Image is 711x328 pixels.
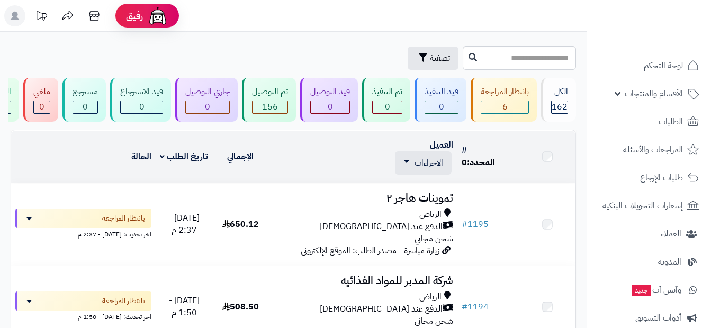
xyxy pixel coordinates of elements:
a: العميل [430,139,453,151]
span: المدونة [658,254,681,269]
span: [DATE] - 2:37 م [169,212,200,236]
a: تاريخ الطلب [160,150,208,163]
div: 0 [34,101,50,113]
div: مسترجع [73,86,98,98]
a: ملغي 0 [21,78,60,122]
span: 162 [552,101,568,113]
a: بانتظار المراجعة 6 [469,78,539,122]
a: العملاء [593,221,705,247]
div: اخر تحديث: [DATE] - 1:50 م [15,311,151,322]
span: جديد [632,285,651,296]
span: الاجراءات [415,157,443,169]
span: 0 [328,101,333,113]
span: 0 [462,156,467,169]
span: الرياض [419,208,442,221]
a: وآتس آبجديد [593,277,705,303]
a: الكل162 [539,78,578,122]
span: شحن مجاني [415,232,453,245]
div: جاري التوصيل [185,86,230,98]
div: بانتظار المراجعة [481,86,529,98]
span: الدفع عند [DEMOGRAPHIC_DATA] [320,221,443,233]
span: 6 [502,101,508,113]
span: المراجعات والأسئلة [623,142,683,157]
a: #1194 [462,300,489,313]
span: الدفع عند [DEMOGRAPHIC_DATA] [320,303,443,315]
a: تم التوصيل 156 [240,78,298,122]
a: المدونة [593,249,705,275]
div: اخر تحديث: [DATE] - 2:37 م [15,228,151,239]
span: وآتس آب [631,283,681,297]
span: 0 [439,101,444,113]
span: رفيق [126,10,143,22]
span: طلبات الإرجاع [640,170,683,185]
div: 0 [425,101,458,113]
a: الإجمالي [227,150,254,163]
span: 0 [385,101,390,113]
h3: شركة المدبر للمواد الغذائيه [273,275,453,287]
span: الأقسام والمنتجات [625,86,683,101]
span: لوحة التحكم [644,58,683,73]
a: لوحة التحكم [593,53,705,78]
span: 0 [205,101,210,113]
span: 0 [39,101,44,113]
span: العملاء [661,226,681,241]
div: 0 [73,101,97,113]
span: 650.12 [222,218,259,231]
span: 0 [83,101,88,113]
span: 0 [139,101,145,113]
span: الطلبات [659,114,683,129]
a: طلبات الإرجاع [593,165,705,190]
span: # [462,300,467,313]
span: إشعارات التحويلات البنكية [602,198,683,213]
div: قيد التوصيل [310,86,350,98]
div: 6 [481,101,528,113]
div: تم التنفيذ [372,86,402,98]
div: 156 [253,101,287,113]
img: ai-face.png [147,5,168,26]
span: [DATE] - 1:50 م [169,294,200,319]
div: 0 [311,101,349,113]
button: تصفية [408,47,458,70]
a: تم التنفيذ 0 [360,78,412,122]
a: # [462,144,467,157]
img: logo-2.png [639,30,701,52]
a: قيد التنفيذ 0 [412,78,469,122]
span: زيارة مباشرة - مصدر الطلب: الموقع الإلكتروني [301,244,439,257]
div: قيد التنفيذ [425,86,458,98]
a: جاري التوصيل 0 [173,78,240,122]
span: شحن مجاني [415,315,453,327]
div: المحدد: [462,157,515,169]
a: إشعارات التحويلات البنكية [593,193,705,218]
span: أدوات التسويق [635,311,681,325]
a: قيد التوصيل 0 [298,78,360,122]
a: الحالة [131,150,151,163]
div: قيد الاسترجاع [120,86,163,98]
div: 0 [373,101,402,113]
div: تم التوصيل [252,86,288,98]
div: الكل [551,86,568,98]
span: الرياض [419,291,442,303]
span: بانتظار المراجعة [102,296,145,306]
span: 156 [262,101,278,113]
a: مسترجع 0 [60,78,108,122]
a: الاجراءات [403,157,443,169]
a: الطلبات [593,109,705,134]
span: بانتظار المراجعة [102,213,145,224]
a: قيد الاسترجاع 0 [108,78,173,122]
span: تصفية [430,52,450,65]
div: 0 [121,101,163,113]
span: 508.50 [222,300,259,313]
a: #1195 [462,218,489,231]
div: ملغي [33,86,50,98]
a: تحديثات المنصة [28,5,55,29]
a: المراجعات والأسئلة [593,137,705,162]
div: 0 [186,101,229,113]
span: # [462,218,467,231]
h3: تموينات هاجر ٢ [273,192,453,204]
